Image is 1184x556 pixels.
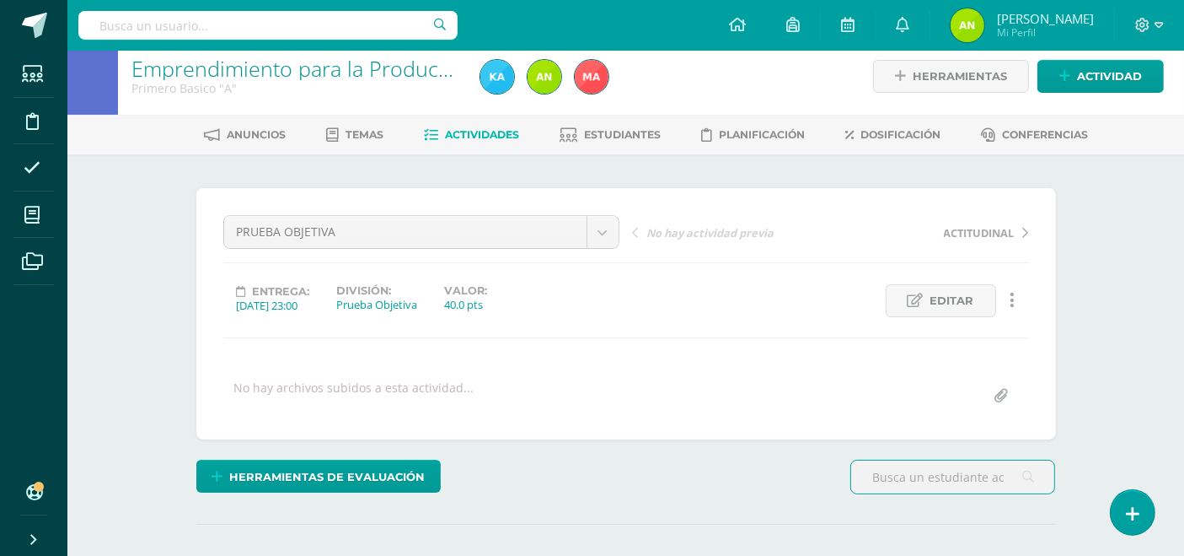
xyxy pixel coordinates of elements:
label: División: [337,284,418,297]
a: Temas [326,121,383,148]
span: Herramientas [913,61,1007,92]
span: PRUEBA OBJETIVA [237,216,574,248]
div: [DATE] 23:00 [237,298,310,313]
span: Actividades [445,128,519,141]
div: Prueba Objetiva [337,297,418,312]
div: No hay archivos subidos a esta actividad... [234,380,474,413]
a: Herramientas de evaluación [196,460,441,493]
span: Editar [930,285,974,316]
span: Mi Perfil [997,25,1094,40]
span: Temas [346,128,383,141]
img: 258196113818b181416f1cb94741daed.png [480,60,514,94]
span: Herramientas de evaluación [229,462,425,493]
div: 40.0 pts [445,297,488,312]
img: 0e30a1b9d0f936b016857a7067cac0ae.png [528,60,561,94]
span: ACTITUDINAL [944,225,1015,240]
span: Entrega: [253,285,310,298]
a: Herramientas [873,60,1029,93]
a: Anuncios [204,121,286,148]
span: Actividad [1077,61,1142,92]
a: Emprendimiento para la Productividad [131,54,501,83]
div: Primero Basico 'A' [131,80,460,96]
img: 0183f867e09162c76e2065f19ee79ccf.png [575,60,608,94]
input: Busca un usuario... [78,11,458,40]
input: Busca un estudiante aquí... [851,461,1054,494]
label: Valor: [445,284,488,297]
a: Conferencias [981,121,1088,148]
span: Estudiantes [584,128,661,141]
a: PRUEBA OBJETIVA [224,216,619,248]
span: Planificación [719,128,805,141]
img: 0e30a1b9d0f936b016857a7067cac0ae.png [951,8,984,42]
a: Dosificación [845,121,940,148]
a: ACTITUDINAL [831,224,1029,240]
a: Estudiantes [560,121,661,148]
h1: Emprendimiento para la Productividad [131,57,460,80]
span: Anuncios [227,128,286,141]
span: [PERSON_NAME] [997,10,1094,27]
a: Planificación [701,121,805,148]
span: Dosificación [860,128,940,141]
a: Actividad [1037,60,1164,93]
a: Actividades [424,121,519,148]
span: No hay actividad previa [647,225,774,240]
span: Conferencias [1002,128,1088,141]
